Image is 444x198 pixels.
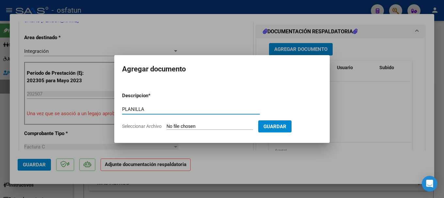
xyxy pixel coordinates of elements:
span: Seleccionar Archivo [122,124,162,129]
p: Descripcion [122,92,182,99]
h2: Agregar documento [122,63,322,75]
span: Guardar [263,124,286,129]
button: Guardar [258,120,292,132]
div: Open Intercom Messenger [422,176,437,191]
